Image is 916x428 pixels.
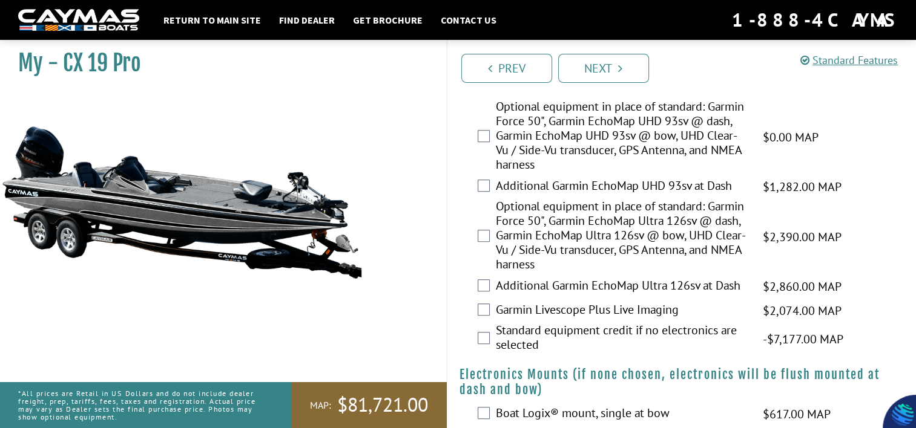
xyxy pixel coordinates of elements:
span: $617.00 MAP [763,405,831,423]
div: 1-888-4CAYMAS [732,7,898,33]
a: Contact Us [435,12,502,28]
label: Boat Logix® mount, single at bow [496,406,748,423]
p: *All prices are Retail in US Dollars and do not include dealer freight, prep, tariffs, fees, taxe... [18,383,265,427]
a: Get Brochure [347,12,429,28]
span: $0.00 MAP [763,128,819,146]
span: $2,390.00 MAP [763,228,842,246]
a: Prev [461,54,552,83]
label: Standard equipment credit if no electronics are selected [496,323,748,355]
label: Additional Garmin EchoMap UHD 93sv at Dash [496,178,748,196]
span: MAP: [310,399,331,412]
h1: My - CX 19 Pro [18,50,416,77]
span: $81,721.00 [337,392,428,418]
label: Optional equipment in place of standard: Garmin Force 50", Garmin EchoMap Ultra 126sv @ dash, Gar... [496,199,748,274]
span: -$7,177.00 MAP [763,330,843,348]
span: $2,860.00 MAP [763,277,842,296]
label: Optional equipment in place of standard: Garmin Force 50", Garmin EchoMap UHD 93sv @ dash, Garmin... [496,99,748,175]
label: Garmin Livescope Plus Live Imaging [496,302,748,320]
label: Additional Garmin EchoMap Ultra 126sv at Dash [496,278,748,296]
img: white-logo-c9c8dbefe5ff5ceceb0f0178aa75bf4bb51f6bca0971e226c86eb53dfe498488.png [18,9,139,31]
a: Find Dealer [273,12,341,28]
a: Return to main site [157,12,267,28]
span: $2,074.00 MAP [763,302,842,320]
h4: Electronics Mounts (if none chosen, electronics will be flush mounted at dash and bow) [460,367,904,397]
a: MAP:$81,721.00 [292,382,446,428]
a: Standard Features [800,53,898,67]
a: Next [558,54,649,83]
span: $1,282.00 MAP [763,178,842,196]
